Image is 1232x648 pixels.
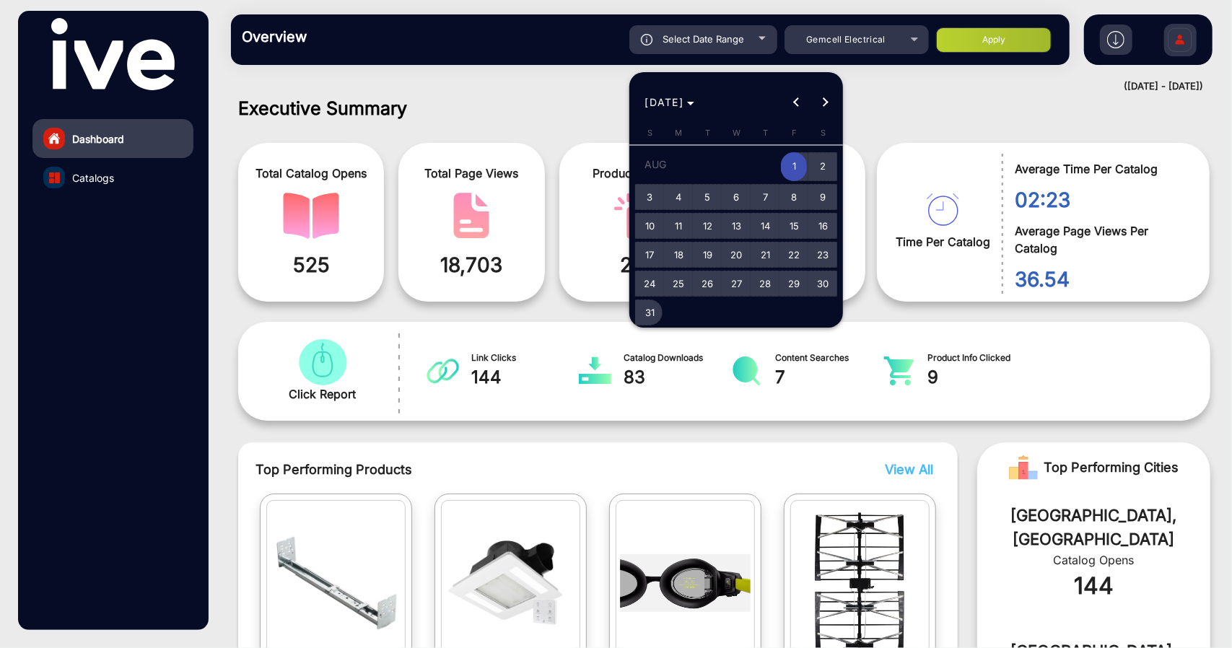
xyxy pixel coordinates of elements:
span: 30 [810,271,836,297]
span: 28 [752,271,778,297]
span: 4 [665,184,691,210]
button: August 11, 2025 [664,211,693,240]
button: Next month [811,88,839,117]
button: August 20, 2025 [722,240,751,269]
button: August 7, 2025 [751,183,779,211]
button: August 8, 2025 [779,183,808,211]
span: 16 [810,213,836,239]
span: 9 [810,184,836,210]
button: August 4, 2025 [664,183,693,211]
button: August 6, 2025 [722,183,751,211]
span: 24 [637,271,663,297]
button: August 27, 2025 [722,269,751,298]
span: 27 [723,271,749,297]
button: August 5, 2025 [693,183,722,211]
button: Choose month and year [639,89,701,115]
span: [DATE] [645,96,684,108]
button: August 28, 2025 [751,269,779,298]
span: 12 [694,213,720,239]
button: August 26, 2025 [693,269,722,298]
span: 13 [723,213,749,239]
button: August 3, 2025 [635,183,664,211]
button: August 21, 2025 [751,240,779,269]
span: 14 [752,213,778,239]
span: 21 [752,242,778,268]
span: 19 [694,242,720,268]
button: August 13, 2025 [722,211,751,240]
span: S [821,128,826,138]
button: August 10, 2025 [635,211,664,240]
span: 1 [781,152,807,182]
span: 8 [781,184,807,210]
button: August 12, 2025 [693,211,722,240]
button: August 22, 2025 [779,240,808,269]
span: 29 [781,271,807,297]
span: 6 [723,184,749,210]
span: 31 [637,299,663,325]
span: 11 [665,213,691,239]
span: F [792,128,797,138]
button: August 2, 2025 [808,150,837,183]
button: August 9, 2025 [808,183,837,211]
span: 25 [665,271,691,297]
span: 15 [781,213,807,239]
button: August 17, 2025 [635,240,664,269]
span: 7 [752,184,778,210]
button: August 14, 2025 [751,211,779,240]
span: 17 [637,242,663,268]
span: T [763,128,768,138]
button: Previous month [782,88,811,117]
span: 22 [781,242,807,268]
span: 26 [694,271,720,297]
button: August 1, 2025 [779,150,808,183]
span: 3 [637,184,663,210]
button: August 24, 2025 [635,269,664,298]
button: August 31, 2025 [635,298,664,327]
button: August 25, 2025 [664,269,693,298]
span: 18 [665,242,691,268]
button: August 19, 2025 [693,240,722,269]
span: W [733,128,740,138]
span: 5 [694,184,720,210]
span: T [705,128,710,138]
button: August 23, 2025 [808,240,837,269]
td: AUG [635,150,779,183]
span: 20 [723,242,749,268]
button: August 29, 2025 [779,269,808,298]
button: August 15, 2025 [779,211,808,240]
span: M [675,128,682,138]
span: 2 [810,152,836,182]
button: August 18, 2025 [664,240,693,269]
span: 23 [810,242,836,268]
span: S [647,128,652,138]
span: 10 [637,213,663,239]
button: August 16, 2025 [808,211,837,240]
button: August 30, 2025 [808,269,837,298]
